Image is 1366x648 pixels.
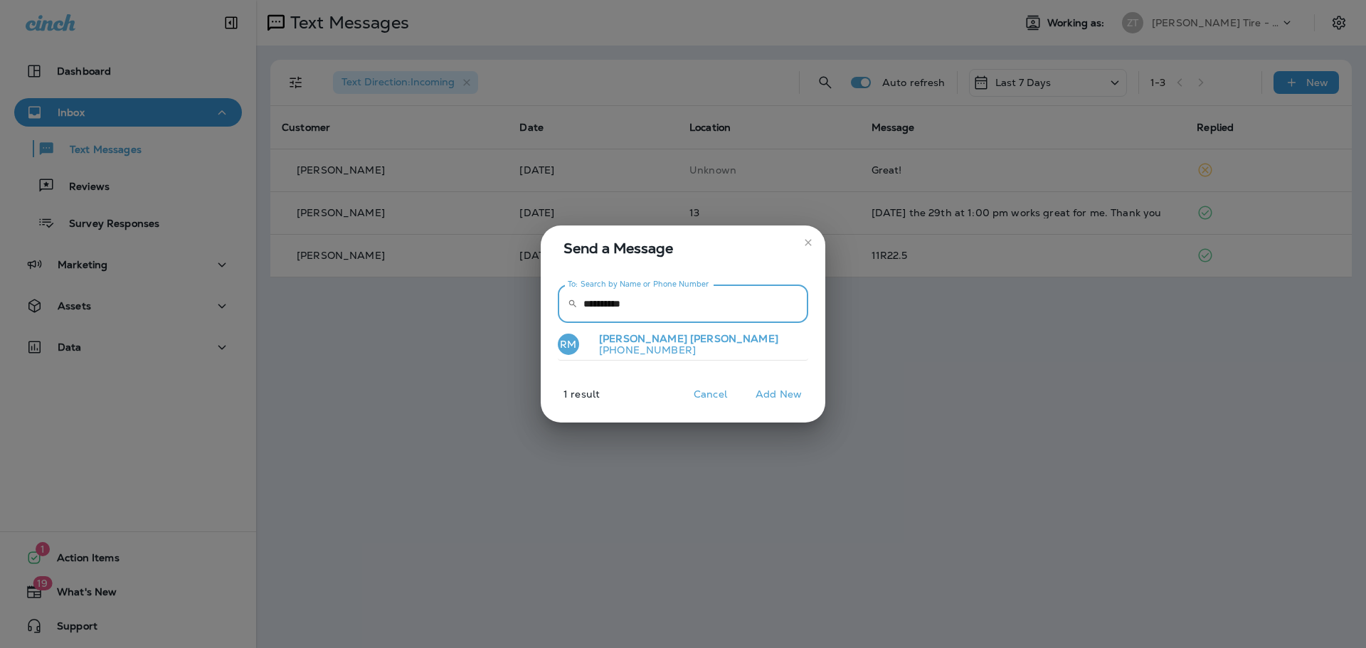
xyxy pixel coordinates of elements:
button: Add New [748,383,809,405]
label: To: Search by Name or Phone Number [568,279,709,290]
span: [PERSON_NAME] [599,332,687,345]
button: close [797,231,820,254]
button: RM[PERSON_NAME] [PERSON_NAME][PHONE_NUMBER] [558,329,808,361]
span: [PERSON_NAME] [690,332,778,345]
p: 1 result [535,388,600,411]
div: RM [558,334,579,355]
p: [PHONE_NUMBER] [588,344,778,356]
button: Cancel [684,383,737,405]
span: Send a Message [563,237,808,260]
